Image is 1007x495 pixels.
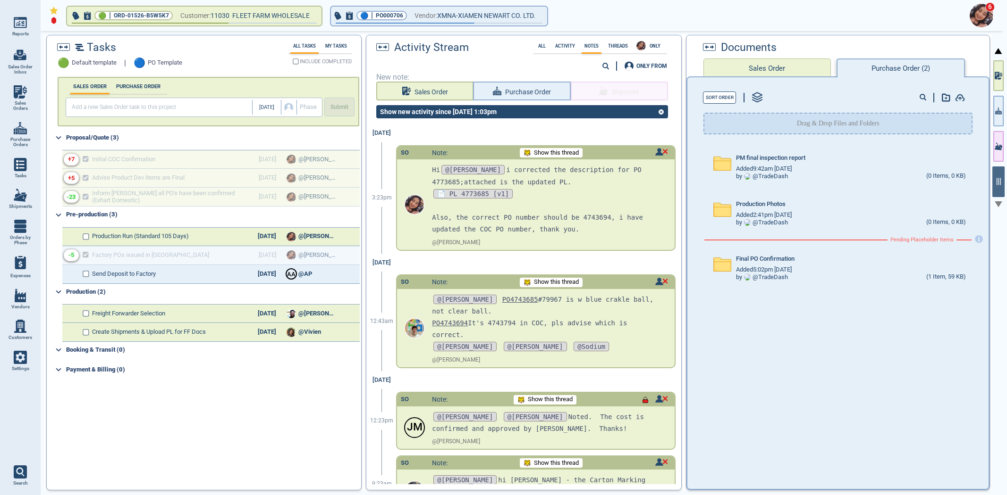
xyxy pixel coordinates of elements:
[298,329,321,336] span: @Vivien
[287,232,296,241] img: Avatar
[376,11,403,20] span: PO000706
[67,7,322,25] button: 🟢|ORD-01526-B5W5K7Customer:11030 FLEET FARM WHOLESALE
[58,58,69,68] span: 🟢
[744,274,751,280] img: Avatar
[552,43,578,49] label: Activity
[405,418,424,437] div: J M
[14,158,27,171] img: menu_icon
[926,273,966,281] div: (1 Item, 59 KB)
[259,105,274,111] span: [DATE]
[232,12,310,19] span: FLEET FARM WHOLESALE
[68,252,74,259] div: -5
[287,309,296,318] img: Avatar
[109,11,111,20] span: |
[736,274,788,281] div: by @ TradeDash
[298,271,312,278] span: @AP
[655,458,668,466] img: unread icon
[437,10,535,22] span: XMNA-XIAMEN NEWART CO. LTD.
[300,59,352,64] span: INCLUDE COMPLETED
[504,342,567,351] span: @[PERSON_NAME]
[368,124,396,142] div: [DATE]
[98,13,106,19] span: 🟢
[298,233,336,240] span: @[PERSON_NAME]
[13,480,28,486] span: Search
[250,310,283,317] div: [DATE]
[721,41,777,54] span: Documents
[368,371,396,389] div: [DATE]
[371,11,373,20] span: |
[8,235,33,246] span: Orders by Phase
[211,10,232,22] span: 11030
[372,195,392,201] span: 3:23pm
[524,149,531,157] img: Tiger_Face
[504,412,567,421] span: @[PERSON_NAME]
[72,59,117,66] span: Default template
[14,122,27,135] img: menu_icon
[68,175,75,182] div: +5
[433,295,497,304] span: @[PERSON_NAME]
[703,58,831,77] button: Sales Order
[66,207,360,223] div: Pre-production (3)
[942,93,950,102] img: add-document
[70,83,110,90] label: SALES ORDER
[970,4,993,27] img: Avatar
[405,195,424,214] img: Avatar
[433,189,513,198] span: 📄 PL 4773685 [v1]
[505,86,551,98] span: Purchase Order
[736,212,792,219] span: Added 2:41pm [DATE]
[370,318,393,325] span: 12:43am
[432,149,448,157] span: Note:
[736,256,795,263] span: Final PO Confirmation
[360,13,368,19] span: 🔵
[415,10,437,22] span: Vendor:
[655,395,668,403] img: unread icon
[926,173,966,180] div: (0 Items, 0 KB)
[401,396,409,403] div: SO
[432,319,468,327] u: PO4743694
[10,273,31,279] span: Expenses
[66,362,360,377] div: Payment & Billing (0)
[250,329,283,336] div: [DATE]
[12,366,29,371] span: Settings
[368,254,396,272] div: [DATE]
[92,310,165,317] span: Freight Forwarder Selection
[534,460,579,467] span: Show this thread
[890,237,954,243] span: Pending Placeholder Items
[14,320,27,333] img: menu_icon
[432,438,480,445] span: @ [PERSON_NAME]
[92,329,206,336] span: Create Shipments & Upload PL for FF Docs
[528,396,573,403] span: Show this thread
[14,351,27,364] img: menu_icon
[433,475,497,485] span: @[PERSON_NAME]
[401,149,409,157] div: SO
[9,204,32,209] span: Shipments
[432,396,448,403] span: Note:
[655,278,668,285] img: unread icon
[134,58,145,68] span: 🔵
[432,212,660,235] p: Also, the correct PO number should be 4743694, i have updated the COC PO number, thank you.
[926,219,966,226] div: (0 Items, 0 KB)
[8,100,33,111] span: Sales Orders
[75,44,84,51] img: timeline2
[287,269,296,279] div: A A
[14,85,27,99] img: menu_icon
[582,43,601,49] label: Notes
[502,296,538,303] u: PO4743685
[432,278,448,286] span: Note:
[534,279,579,286] span: Show this thread
[11,304,30,310] span: Vendors
[605,43,631,49] label: Threads
[51,16,57,25] img: diamond
[837,58,965,77] button: Purchase Order (2)
[250,233,283,240] div: [DATE]
[736,266,792,273] span: Added 5:02pm [DATE]
[636,63,667,69] div: ONLY FROM
[744,219,751,226] img: Avatar
[535,43,549,49] label: All
[68,100,253,115] input: Add a new Sales Order task to this project
[432,459,448,467] span: Note:
[703,91,736,104] button: Sort Order
[124,59,126,67] span: |
[12,31,29,37] span: Reports
[797,119,880,128] p: Drag & Drop Files and Folders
